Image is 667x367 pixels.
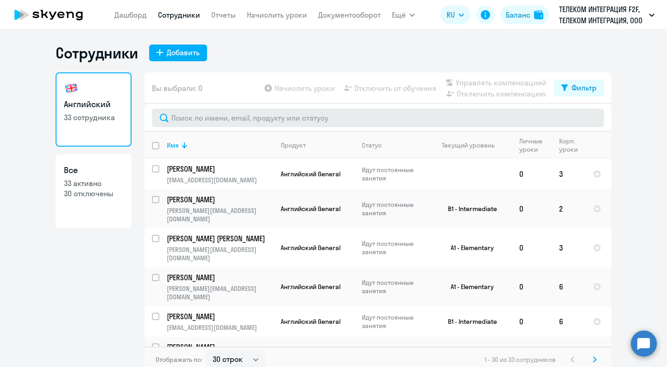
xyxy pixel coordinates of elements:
[167,206,273,223] p: [PERSON_NAME][EMAIL_ADDRESS][DOMAIN_NAME]
[167,194,271,205] p: [PERSON_NAME]
[167,141,179,149] div: Имя
[534,10,543,19] img: balance
[64,98,123,110] h3: Английский
[281,205,340,213] span: Английский General
[512,189,552,228] td: 0
[281,141,306,149] div: Продукт
[167,245,273,262] p: [PERSON_NAME][EMAIL_ADDRESS][DOMAIN_NAME]
[362,141,425,149] div: Статус
[512,267,552,306] td: 0
[500,6,549,24] button: Балансbalance
[572,82,597,93] div: Фильтр
[167,342,273,352] a: [PERSON_NAME]
[552,228,585,267] td: 3
[167,311,273,322] a: [PERSON_NAME]
[318,10,381,19] a: Документооборот
[552,159,585,189] td: 3
[56,72,132,147] a: Английский33 сотрудника
[64,188,123,199] p: 30 отключены
[149,45,207,61] button: Добавить
[512,159,552,189] td: 0
[281,283,340,291] span: Английский General
[167,164,273,174] a: [PERSON_NAME]
[559,4,645,26] p: ТЕЛЕКОМ ИНТЕГРАЦИЯ F2F, ТЕЛЕКОМ ИНТЕГРАЦИЯ, ООО
[167,176,273,184] p: [EMAIL_ADDRESS][DOMAIN_NAME]
[281,170,340,178] span: Английский General
[362,239,425,256] p: Идут постоянные занятия
[554,80,604,97] button: Фильтр
[362,200,425,217] p: Идут постоянные занятия
[167,272,271,283] p: [PERSON_NAME]
[158,10,200,19] a: Сотрудники
[392,9,406,20] span: Ещё
[362,166,425,182] p: Идут постоянные занятия
[519,137,551,154] div: Личные уроки
[281,317,340,326] span: Английский General
[64,178,123,188] p: 33 активно
[552,306,585,337] td: 6
[167,47,200,58] div: Добавить
[426,189,512,228] td: B1 - Intermediate
[167,342,271,352] p: [PERSON_NAME]
[447,9,455,20] span: RU
[426,228,512,267] td: A1 - Elementary
[167,323,273,332] p: [EMAIL_ADDRESS][DOMAIN_NAME]
[512,306,552,337] td: 0
[152,109,604,127] input: Поиск по имени, email, продукту или статусу
[433,141,511,149] div: Текущий уровень
[552,189,585,228] td: 2
[167,233,273,244] a: [PERSON_NAME] [PERSON_NAME]
[485,355,556,364] span: 1 - 30 из 33 сотрудников
[362,313,425,330] p: Идут постоянные занятия
[552,267,585,306] td: 6
[519,137,545,154] div: Личные уроки
[426,267,512,306] td: A1 - Elementary
[167,311,271,322] p: [PERSON_NAME]
[281,244,340,252] span: Английский General
[64,164,123,176] h3: Все
[281,141,354,149] div: Продукт
[426,306,512,337] td: B1 - Intermediate
[56,44,138,62] h1: Сотрудники
[554,4,659,26] button: ТЕЛЕКОМ ИНТЕГРАЦИЯ F2F, ТЕЛЕКОМ ИНТЕГРАЦИЯ, ООО
[392,6,415,24] button: Ещё
[167,272,273,283] a: [PERSON_NAME]
[506,9,530,20] div: Баланс
[64,112,123,122] p: 33 сотрудника
[440,6,471,24] button: RU
[152,83,202,94] span: Вы выбрали: 0
[559,137,585,154] div: Корп. уроки
[211,10,236,19] a: Отчеты
[362,141,382,149] div: Статус
[512,228,552,267] td: 0
[362,278,425,295] p: Идут постоянные занятия
[167,141,273,149] div: Имя
[156,355,202,364] span: Отображать по:
[442,141,495,149] div: Текущий уровень
[167,233,271,244] p: [PERSON_NAME] [PERSON_NAME]
[56,154,132,228] a: Все33 активно30 отключены
[559,137,579,154] div: Корп. уроки
[167,284,273,301] p: [PERSON_NAME][EMAIL_ADDRESS][DOMAIN_NAME]
[114,10,147,19] a: Дашборд
[64,81,79,96] img: english
[167,164,271,174] p: [PERSON_NAME]
[167,194,273,205] a: [PERSON_NAME]
[247,10,307,19] a: Начислить уроки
